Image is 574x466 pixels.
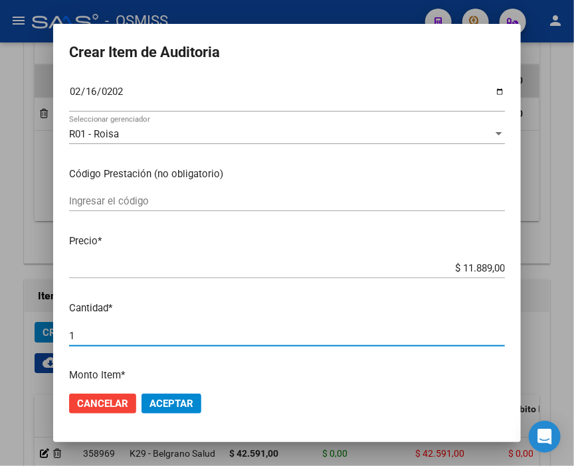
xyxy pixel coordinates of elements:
[142,394,201,414] button: Aceptar
[69,301,505,316] p: Cantidad
[149,398,193,410] span: Aceptar
[529,421,561,453] div: Open Intercom Messenger
[69,368,505,383] p: Monto Item
[77,398,128,410] span: Cancelar
[69,128,119,140] span: R01 - Roisa
[69,394,136,414] button: Cancelar
[69,167,505,182] p: Código Prestación (no obligatorio)
[69,40,505,65] h2: Crear Item de Auditoria
[69,234,505,249] p: Precio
